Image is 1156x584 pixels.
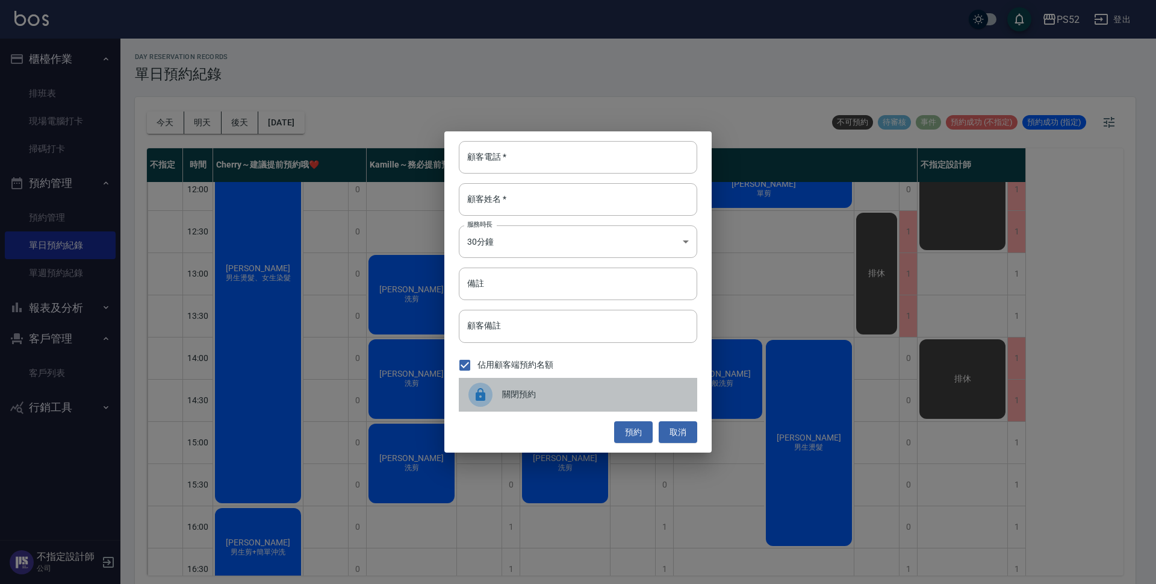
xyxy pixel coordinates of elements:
[614,421,653,444] button: 預約
[477,359,553,371] span: 佔用顧客端預約名額
[659,421,697,444] button: 取消
[502,388,688,401] span: 關閉預約
[459,378,697,412] div: 關閉預約
[467,220,493,229] label: 服務時長
[459,225,697,258] div: 30分鐘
